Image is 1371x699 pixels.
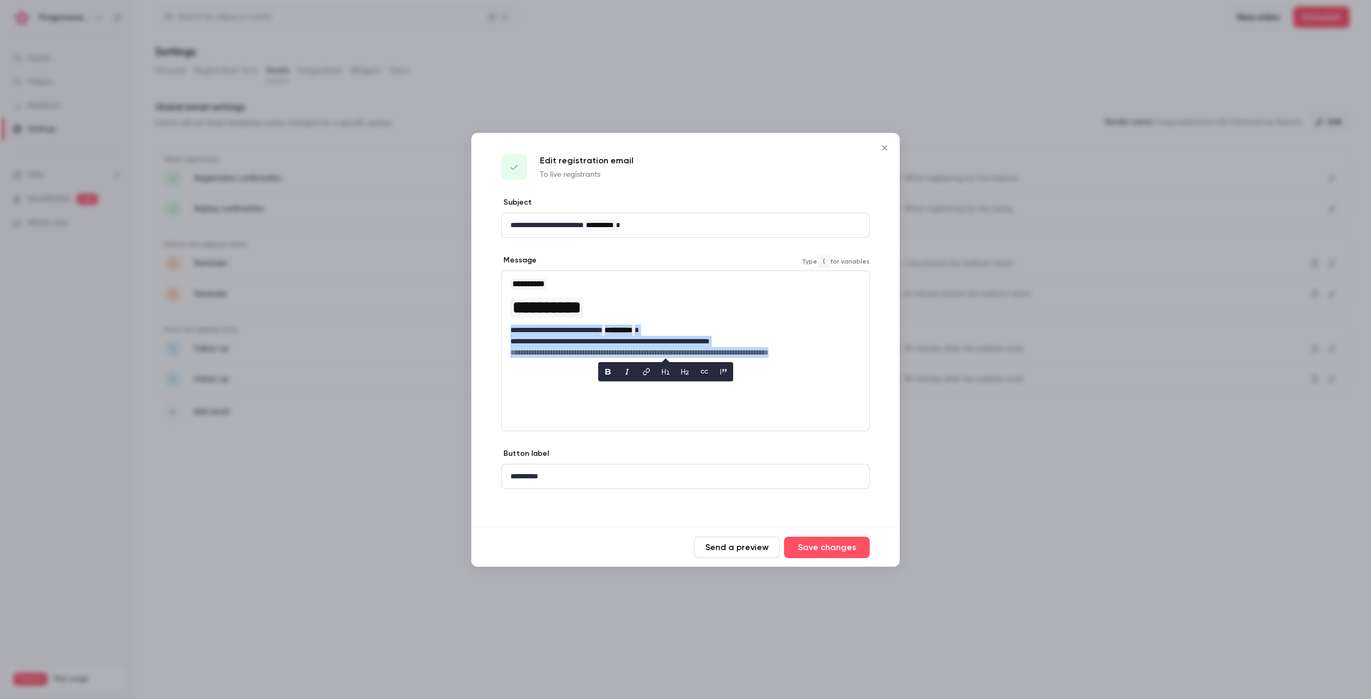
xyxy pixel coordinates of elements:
[502,213,869,237] div: editor
[817,255,830,268] code: {
[599,363,616,380] button: bold
[619,363,636,380] button: italic
[784,537,870,558] button: Save changes
[501,197,532,208] label: Subject
[715,363,732,380] button: blockquote
[540,154,634,167] p: Edit registration email
[694,537,780,558] button: Send a preview
[501,448,549,459] label: Button label
[638,363,655,380] button: link
[802,255,870,268] span: Type for variables
[502,271,869,364] div: editor
[540,169,634,180] p: To live registrants
[502,464,869,488] div: editor
[874,137,895,159] button: Close
[501,255,537,266] label: Message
